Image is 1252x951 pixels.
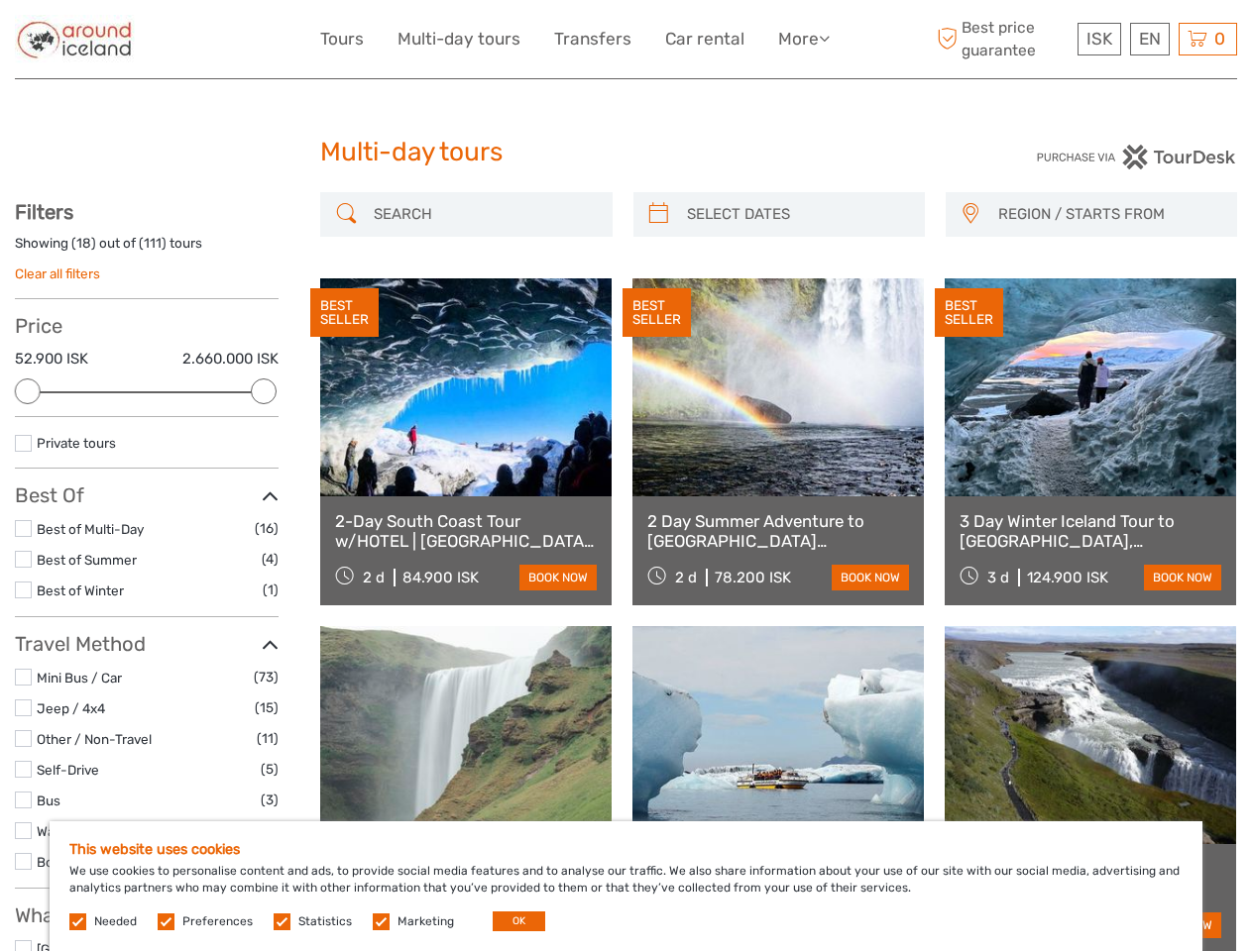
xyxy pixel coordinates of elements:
[69,841,1183,858] h5: This website uses cookies
[398,25,520,53] a: Multi-day tours
[715,569,791,586] div: 78.200 ISK
[398,913,454,930] label: Marketing
[76,234,91,253] label: 18
[261,819,279,842] span: (2)
[263,579,279,601] span: (1)
[298,913,352,930] label: Statistics
[37,854,65,870] a: Boat
[1027,569,1108,586] div: 124.900 ISK
[1036,145,1237,169] img: PurchaseViaTourDesk.png
[679,197,915,232] input: SELECT DATES
[37,700,105,716] a: Jeep / 4x4
[37,521,144,537] a: Best of Multi-Day
[37,823,83,839] a: Walking
[50,821,1202,951] div: We use cookies to personalise content and ads, to provide social media features and to analyse ou...
[257,727,279,750] span: (11)
[1211,29,1228,49] span: 0
[37,670,122,686] a: Mini Bus / Car
[37,435,116,451] a: Private tours
[366,197,602,232] input: SEARCH
[960,511,1221,552] a: 3 Day Winter Iceland Tour to [GEOGRAPHIC_DATA], [GEOGRAPHIC_DATA], [GEOGRAPHIC_DATA] and [GEOGRAP...
[261,758,279,781] span: (5)
[647,511,909,552] a: 2 Day Summer Adventure to [GEOGRAPHIC_DATA] [GEOGRAPHIC_DATA], Glacier Hiking, [GEOGRAPHIC_DATA],...
[15,632,279,656] h3: Travel Method
[1144,565,1221,590] a: book now
[989,198,1227,231] button: REGION / STARTS FROM
[37,552,137,568] a: Best of Summer
[519,565,597,590] a: book now
[255,696,279,719] span: (15)
[144,234,162,253] label: 111
[255,517,279,540] span: (16)
[261,789,279,811] span: (3)
[932,17,1073,60] span: Best price guarantee
[310,288,379,338] div: BEST SELLER
[935,288,1003,338] div: BEST SELLER
[15,265,100,281] a: Clear all filters
[37,731,152,747] a: Other / Non-Travel
[262,548,279,571] span: (4)
[37,792,60,808] a: Bus
[665,25,744,53] a: Car rental
[15,200,73,224] strong: Filters
[94,913,137,930] label: Needed
[15,314,279,338] h3: Price
[402,569,479,586] div: 84.900 ISK
[182,913,253,930] label: Preferences
[37,582,124,598] a: Best of Winter
[335,511,597,552] a: 2-Day South Coast Tour w/HOTEL | [GEOGRAPHIC_DATA], [GEOGRAPHIC_DATA], [GEOGRAPHIC_DATA] & Waterf...
[15,349,88,370] label: 52.900 ISK
[15,903,279,927] h3: What do you want to see?
[37,762,99,778] a: Self-Drive
[15,483,279,507] h3: Best Of
[778,25,830,53] a: More
[832,565,909,590] a: book now
[493,911,545,931] button: OK
[15,234,279,264] div: Showing ( ) out of ( ) tours
[675,569,697,586] span: 2 d
[320,25,364,53] a: Tours
[554,25,631,53] a: Transfers
[987,569,1009,586] span: 3 d
[15,15,135,63] img: Around Iceland
[623,288,691,338] div: BEST SELLER
[28,35,224,51] p: We're away right now. Please check back later!
[363,569,385,586] span: 2 d
[1130,23,1170,55] div: EN
[320,137,932,168] h1: Multi-day tours
[254,666,279,688] span: (73)
[228,31,252,54] button: Open LiveChat chat widget
[1086,29,1112,49] span: ISK
[182,349,279,370] label: 2.660.000 ISK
